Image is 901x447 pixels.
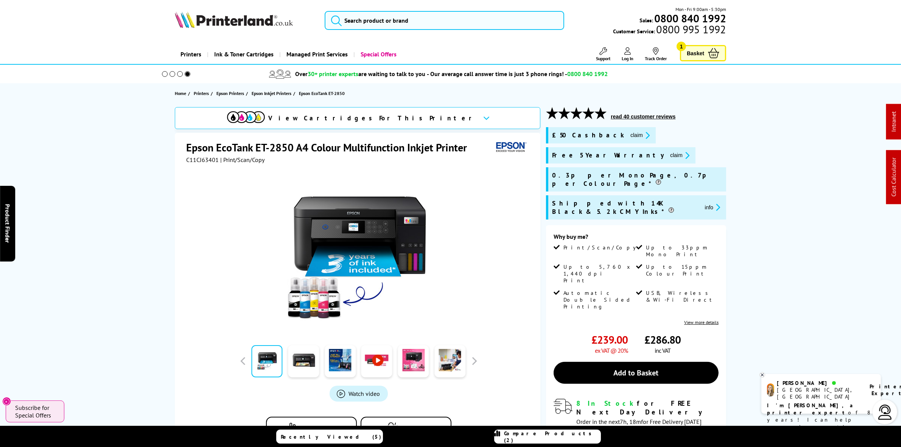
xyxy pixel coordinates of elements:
a: Epson Printers [216,89,246,97]
span: 30+ printer experts [308,70,358,78]
p: of 8 years! I can help you choose the right product [767,402,875,438]
span: Add to Compare [299,425,336,430]
a: Product_All_Videos [330,386,388,402]
span: Over are waiting to talk to you [295,70,425,78]
a: Printers [194,89,211,97]
span: Sales: [640,17,653,24]
span: Support [596,56,610,61]
a: Log In [622,47,633,61]
img: Epson [493,140,528,154]
span: 1 [677,42,686,51]
img: amy-livechat.png [767,383,774,397]
span: C11CJ63401 [186,156,219,164]
span: £50 Cashback [552,131,624,140]
span: ex VAT @ 20% [595,347,628,354]
span: Printers [194,89,209,97]
span: Up to 5,760 x 1,440 dpi Print [563,263,635,284]
a: Printerland Logo [175,11,315,30]
a: Cost Calculator [890,158,898,197]
h1: Epson EcoTank ET-2850 A4 Colour Multifunction Inkjet Printer [186,140,475,154]
button: promo-description [703,203,723,212]
span: 8 In Stock [576,399,637,408]
span: Compare Products (2) [504,430,601,444]
b: 0800 840 1992 [654,11,726,25]
div: for FREE Next Day Delivery [576,399,719,416]
a: Printers [175,45,207,64]
span: Epson Printers [216,89,244,97]
span: View Cartridges For This Printer [269,114,477,122]
span: Basket [687,48,704,58]
span: 0800 840 1992 [567,70,608,78]
b: I'm [PERSON_NAME], a printer expert [767,402,855,416]
button: Close [2,397,11,406]
button: Add to Compare [266,417,357,438]
div: Why buy me? [554,233,719,244]
span: Subscribe for Special Offers [15,404,57,419]
a: Ink & Toner Cartridges [207,45,279,64]
span: Mon - Fri 9:00am - 5:30pm [675,6,726,13]
span: Shipped with 14K Black & 5.2k CMY Inks* [552,199,699,216]
a: Epson EcoTank ET-2850 [299,89,347,97]
span: | Print/Scan/Copy [220,156,265,164]
span: Customer Service: [613,26,726,35]
button: promo-description [668,151,692,160]
a: Home [175,89,188,97]
a: Add to Basket [554,362,719,384]
a: View more details [684,319,719,325]
a: Special Offers [353,45,402,64]
input: Search product or brand [325,11,564,30]
sup: th [583,425,588,432]
span: Order in the next for Free Delivery [DATE] 16 September! [576,418,702,434]
a: Intranet [890,112,898,132]
a: Track Order [645,47,667,61]
span: USB, Wireless & Wi-Fi Direct [646,290,717,303]
span: 0800 995 1992 [655,26,726,33]
span: Automatic Double Sided Printing [563,290,635,310]
a: Support [596,47,610,61]
span: £239.00 [591,333,628,347]
span: Home [175,89,186,97]
a: 0800 840 1992 [653,15,726,22]
a: Epson Inkjet Printers [252,89,293,97]
span: Print/Scan/Copy [563,244,641,251]
span: Epson Inkjet Printers [252,89,291,97]
a: Basket 1 [680,45,726,61]
span: Up to 15ppm Colour Print [646,263,717,277]
div: [GEOGRAPHIC_DATA], [GEOGRAPHIC_DATA] [777,386,860,400]
a: Recently Viewed (5) [276,430,383,444]
span: Recently Viewed (5) [281,433,382,440]
span: - Our average call answer time is just 3 phone rings! - [427,70,608,78]
img: user-headset-light.svg [878,405,893,420]
img: cmyk-icon.svg [227,111,265,123]
span: Watch video [349,390,380,397]
a: Compare Products (2) [494,430,601,444]
img: Epson EcoTank ET-2850 [285,179,433,327]
span: Up to 33ppm Mono Print [646,244,717,258]
span: £286.80 [644,333,681,347]
span: Free 5 Year Warranty [552,151,664,160]
div: modal_delivery [554,399,719,434]
button: read 40 customer reviews [608,113,678,120]
a: Managed Print Services [279,45,353,64]
span: Product Finder [4,204,11,243]
span: Ink & Toner Cartridges [214,45,274,64]
span: Log In [622,56,633,61]
span: inc VAT [655,347,671,354]
span: 0.3p per Mono Page, 0.7p per Colour Page* [552,171,722,188]
span: 7h, 18m [620,418,641,425]
img: Printerland Logo [175,11,293,28]
button: promo-description [628,131,652,140]
button: In the Box [361,417,451,438]
span: In the Box [403,425,426,430]
div: [PERSON_NAME] [777,380,860,386]
span: Epson EcoTank ET-2850 [299,89,345,97]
